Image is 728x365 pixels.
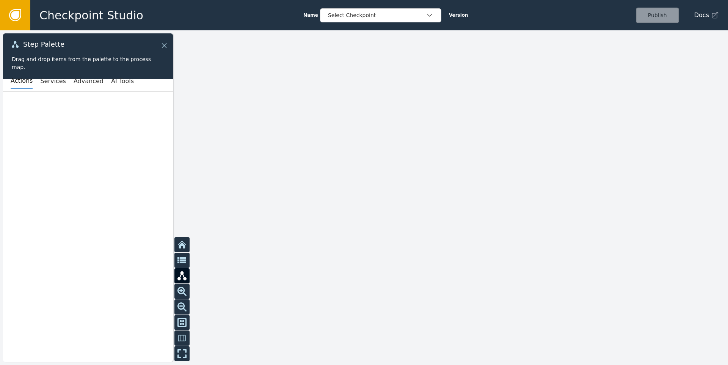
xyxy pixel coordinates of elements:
span: Checkpoint Studio [39,7,143,24]
span: Docs [694,11,709,20]
button: AI Tools [111,73,134,89]
span: Name [303,12,318,19]
button: Advanced [74,73,104,89]
button: Actions [11,73,33,89]
button: Select Checkpoint [320,8,441,22]
span: Step Palette [23,41,64,48]
a: Docs [694,11,719,20]
span: Version [449,12,468,19]
button: Services [40,73,66,89]
div: Select Checkpoint [328,11,426,19]
div: Drag and drop items from the palette to the process map. [12,55,164,71]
